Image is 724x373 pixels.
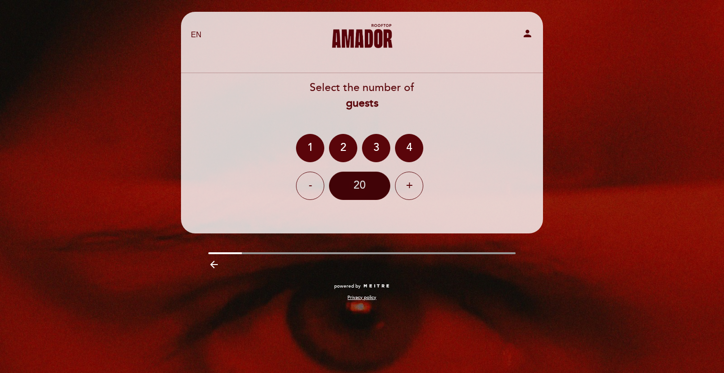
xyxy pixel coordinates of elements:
[363,284,390,289] img: MEITRE
[362,134,390,162] div: 3
[334,283,390,290] a: powered by
[395,172,423,200] div: +
[329,134,357,162] div: 2
[296,172,324,200] div: -
[522,28,533,42] button: person
[296,134,324,162] div: 1
[208,259,220,270] i: arrow_backward
[334,283,361,290] span: powered by
[346,97,378,110] b: guests
[329,172,390,200] div: 20
[522,28,533,39] i: person
[347,294,376,301] a: Privacy policy
[395,134,423,162] div: 4
[303,22,421,48] a: [PERSON_NAME] Rooftop
[181,80,543,111] div: Select the number of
